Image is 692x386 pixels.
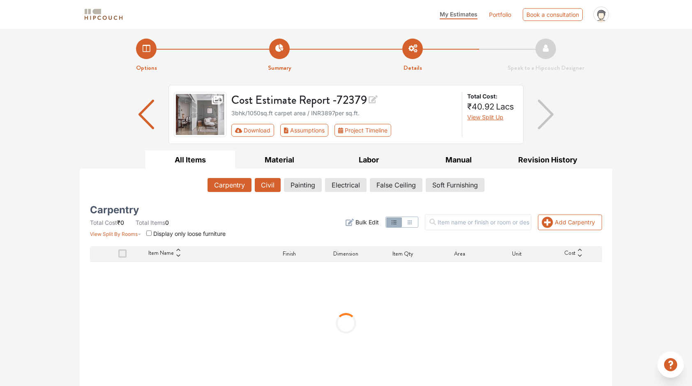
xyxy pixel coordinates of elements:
[404,63,422,72] strong: Details
[231,124,398,137] div: First group
[507,63,584,72] strong: Speak to a Hipcouch Designer
[467,92,517,100] strong: Total Cost:
[136,63,157,72] strong: Options
[90,227,141,238] button: View Split By Rooms
[523,8,583,21] div: Book a consultation
[333,249,358,258] span: Dimension
[454,249,465,258] span: Area
[467,113,503,121] button: View Split Up
[90,231,138,237] span: View Split By Rooms
[467,102,494,112] span: ₹40.92
[138,100,155,129] img: arrow left
[426,178,484,192] button: Soft Furnishing
[268,63,291,72] strong: Summary
[346,218,379,226] button: Bulk Edit
[117,219,124,226] span: ₹0
[174,92,226,137] img: gallery
[325,178,367,192] button: Electrical
[136,219,165,226] span: Total Items
[208,178,251,192] button: Carpentry
[425,214,531,230] input: Item name or finish or room or description
[90,219,117,226] span: Total Cost
[284,178,322,192] button: Painting
[231,109,457,117] div: 3bhk / 1050 sq.ft carpet area / INR 3897 per sq.ft.
[90,207,139,213] h5: Carpentry
[370,178,422,192] button: False Ceiling
[255,178,281,192] button: Civil
[334,124,391,137] button: Project Timeline
[83,5,124,24] span: logo-horizontal.svg
[231,124,274,137] button: Download
[414,151,503,169] button: Manual
[503,151,593,169] button: Revision History
[440,11,477,18] span: My Estimates
[235,151,325,169] button: Material
[231,124,457,137] div: Toolbar with button groups
[145,151,235,169] button: All Items
[136,218,169,227] li: 0
[489,10,511,19] a: Portfolio
[280,124,328,137] button: Assumptions
[148,249,174,258] span: Item Name
[283,249,296,258] span: Finish
[496,102,514,112] span: Lacs
[538,100,554,129] img: arrow right
[467,114,503,121] span: View Split Up
[83,7,124,22] img: logo-horizontal.svg
[355,218,379,226] span: Bulk Edit
[324,151,414,169] button: Labor
[564,249,575,258] span: Cost
[512,249,521,258] span: Unit
[153,230,226,237] span: Display only loose furniture
[538,215,602,230] button: Add Carpentry
[231,92,457,107] h3: Cost Estimate Report - 72379
[392,249,413,258] span: Item Qty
